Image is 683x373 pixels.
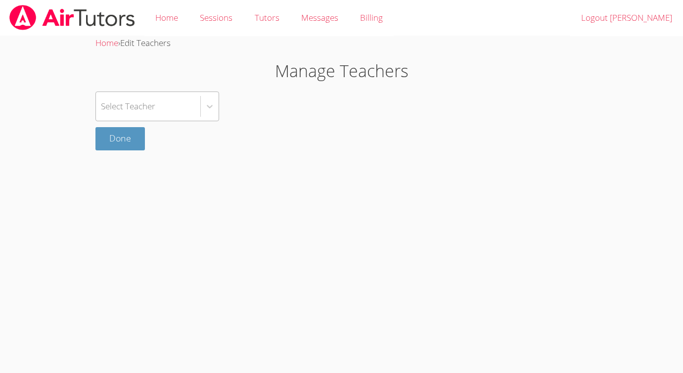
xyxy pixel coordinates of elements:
[8,5,136,30] img: airtutors_banner-c4298cdbf04f3fff15de1276eac7730deb9818008684d7c2e4769d2f7ddbe033.png
[95,58,587,84] h1: Manage Teachers
[101,99,155,113] div: Select Teacher
[95,127,145,150] a: Done
[120,37,171,48] span: Edit Teachers
[95,36,587,50] div: ›
[301,12,338,23] span: Messages
[95,37,118,48] a: Home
